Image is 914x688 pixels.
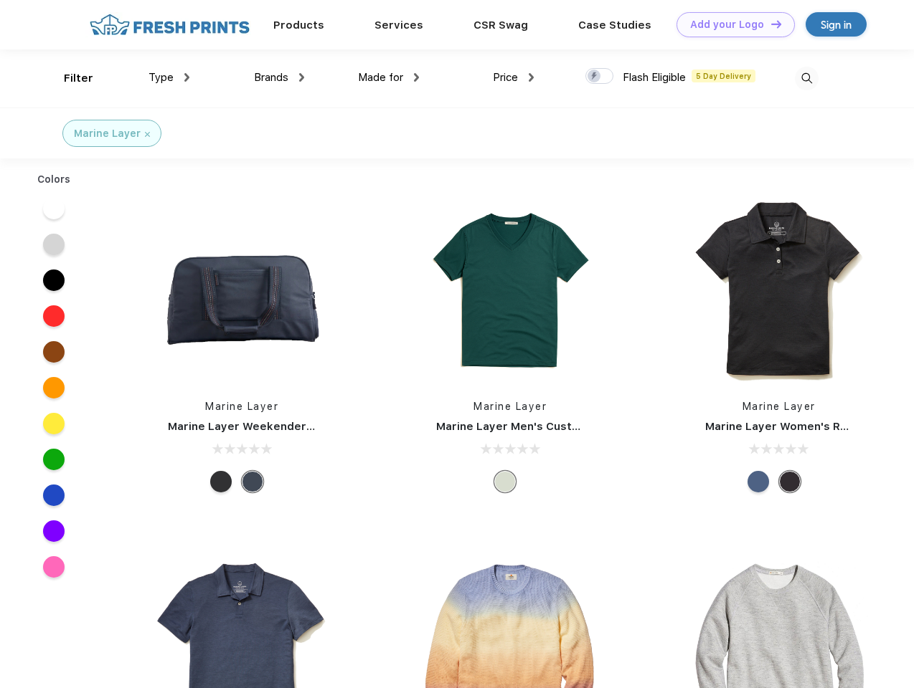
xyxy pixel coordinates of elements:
div: Filter [64,70,93,87]
img: dropdown.png [184,73,189,82]
span: Type [149,71,174,84]
a: Marine Layer Weekender Bag [168,420,330,433]
a: Marine Layer [205,401,278,412]
img: func=resize&h=266 [146,194,337,385]
span: Brands [254,71,288,84]
div: Navy [748,471,769,492]
a: Sign in [806,12,867,37]
img: DT [771,20,781,28]
span: Flash Eligible [623,71,686,84]
div: Phantom [210,471,232,492]
span: Price [493,71,518,84]
img: func=resize&h=266 [415,194,606,385]
div: Black [779,471,801,492]
span: Made for [358,71,403,84]
div: Navy [242,471,263,492]
div: Marine Layer [74,126,141,141]
div: Any Color [494,471,516,492]
img: dropdown.png [299,73,304,82]
a: Marine Layer [743,401,816,412]
img: dropdown.png [414,73,419,82]
img: filter_cancel.svg [145,132,150,137]
a: Marine Layer Men's Custom Dyed Signature V-Neck [436,420,720,433]
div: Sign in [821,16,852,33]
img: func=resize&h=266 [684,194,875,385]
span: 5 Day Delivery [692,70,755,82]
img: desktop_search.svg [795,67,819,90]
a: Marine Layer [474,401,547,412]
img: fo%20logo%202.webp [85,12,254,37]
img: dropdown.png [529,73,534,82]
div: Colors [27,172,82,187]
a: CSR Swag [474,19,528,32]
a: Services [374,19,423,32]
a: Products [273,19,324,32]
div: Add your Logo [690,19,764,31]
